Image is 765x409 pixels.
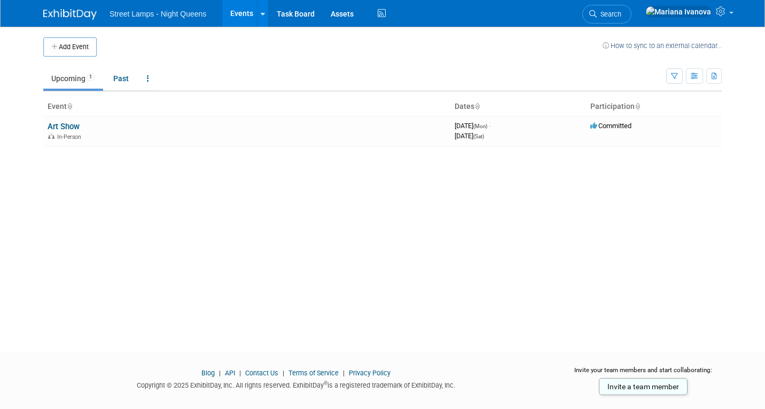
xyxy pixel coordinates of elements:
[603,42,722,50] a: How to sync to an external calendar...
[489,122,490,130] span: -
[43,37,97,57] button: Add Event
[280,369,287,377] span: |
[43,68,103,89] a: Upcoming1
[67,102,72,111] a: Sort by Event Name
[245,369,278,377] a: Contact Us
[43,9,97,20] img: ExhibitDay
[473,123,487,129] span: (Mon)
[473,133,484,139] span: (Sat)
[582,5,631,23] a: Search
[201,369,215,377] a: Blog
[288,369,339,377] a: Terms of Service
[645,6,712,18] img: Mariana Ivanova
[349,369,391,377] a: Privacy Policy
[216,369,223,377] span: |
[450,98,586,116] th: Dates
[474,102,480,111] a: Sort by Start Date
[340,369,347,377] span: |
[43,98,450,116] th: Event
[599,378,688,395] a: Invite a team member
[324,380,327,386] sup: ®
[635,102,640,111] a: Sort by Participation Type
[225,369,235,377] a: API
[86,73,95,81] span: 1
[57,133,84,140] span: In-Person
[48,122,80,131] a: Art Show
[586,98,722,116] th: Participation
[597,10,621,18] span: Search
[590,122,631,130] span: Committed
[237,369,244,377] span: |
[455,122,490,130] span: [DATE]
[48,133,54,139] img: In-Person Event
[110,10,206,18] span: Street Lamps - Night Queens
[43,378,548,390] div: Copyright © 2025 ExhibitDay, Inc. All rights reserved. ExhibitDay is a registered trademark of Ex...
[564,366,722,382] div: Invite your team members and start collaborating:
[105,68,137,89] a: Past
[455,132,484,140] span: [DATE]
